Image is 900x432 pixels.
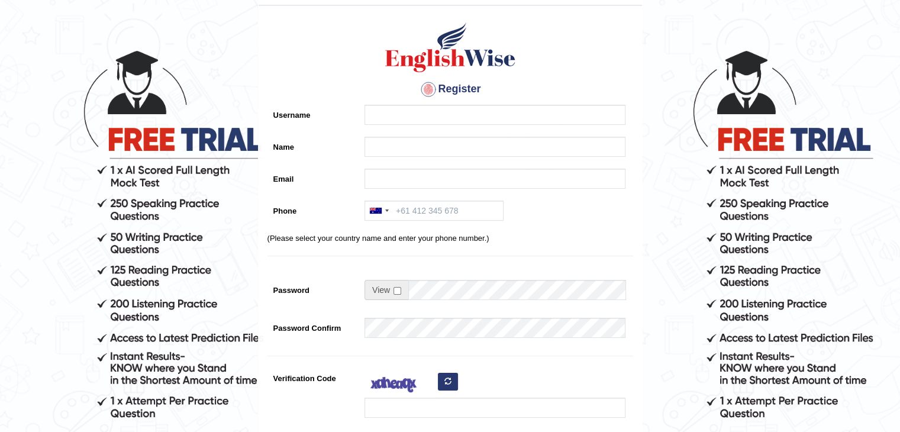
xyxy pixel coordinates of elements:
[267,368,359,384] label: Verification Code
[267,80,633,99] h4: Register
[267,105,359,121] label: Username
[383,21,518,74] img: Logo of English Wise create a new account for intelligent practice with AI
[267,169,359,185] label: Email
[393,287,401,295] input: Show/Hide Password
[267,233,633,244] p: (Please select your country name and enter your phone number.)
[267,137,359,153] label: Name
[365,201,392,220] div: Australia: +61
[267,280,359,296] label: Password
[364,201,504,221] input: +61 412 345 678
[267,201,359,217] label: Phone
[267,318,359,334] label: Password Confirm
